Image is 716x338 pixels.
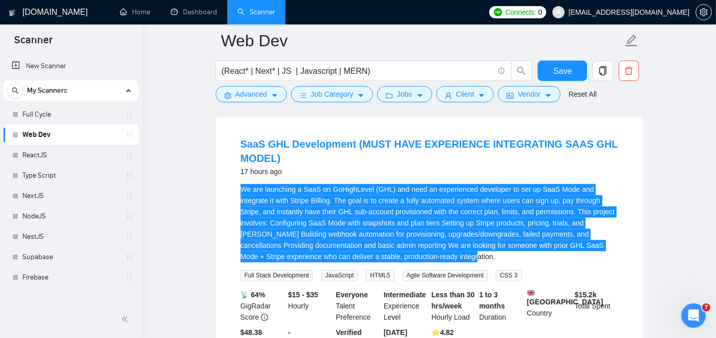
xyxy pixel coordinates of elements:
[125,131,134,139] span: holder
[430,289,478,323] div: Hourly Load
[518,89,540,100] span: Vendor
[22,104,119,125] a: Full Cycle
[120,8,150,16] a: homeHome
[27,80,67,101] span: My Scanners
[125,192,134,200] span: holder
[125,253,134,261] span: holder
[702,303,710,312] span: 7
[436,86,494,102] button: userClientcaret-down
[593,66,613,75] span: copy
[625,34,638,47] span: edit
[288,328,290,336] b: -
[575,291,597,299] b: $ 15.2k
[366,270,394,281] span: HTML5
[386,92,393,99] span: folder
[506,7,536,18] span: Connects:
[382,289,430,323] div: Experience Level
[241,138,618,164] a: SaaS GHL Development (MUST HAVE EXPERIENCE INTEGRATING SAAS GHL MODEL)
[224,92,231,99] span: setting
[125,273,134,281] span: holder
[288,291,318,299] b: $15 - $35
[241,328,262,336] b: $48.38
[125,172,134,180] span: holder
[171,8,217,16] a: dashboardDashboard
[241,184,619,262] div: We are launching a SaaS on GoHighLevel (GHL) and need an experienced developer to set up SaaS Mod...
[432,328,454,336] b: ⭐️ 4.82
[237,8,275,16] a: searchScanner
[496,270,522,281] span: CSS 3
[569,89,597,100] a: Reset All
[479,291,505,310] b: 1 to 3 months
[555,9,562,16] span: user
[291,86,373,102] button: barsJob Categorycaret-down
[4,80,139,288] li: My Scanners
[334,289,382,323] div: Talent Preference
[6,33,61,54] span: Scanner
[573,289,621,323] div: Total Spent
[4,56,139,76] li: New Scanner
[12,56,130,76] a: New Scanner
[22,227,119,247] a: NestJS
[271,92,278,99] span: caret-down
[681,303,706,328] iframe: Intercom live chat
[494,8,502,16] img: upwork-logo.png
[222,65,494,77] input: Search Freelance Jobs...
[125,212,134,220] span: holder
[221,28,623,53] input: Scanner name...
[22,125,119,145] a: Web Dev
[525,289,573,323] div: Country
[445,92,452,99] span: user
[593,61,613,81] button: copy
[619,66,639,75] span: delete
[696,8,711,16] span: setting
[125,110,134,119] span: holder
[416,92,423,99] span: caret-down
[456,89,474,100] span: Client
[512,66,531,75] span: search
[357,92,364,99] span: caret-down
[8,87,23,94] span: search
[7,82,23,99] button: search
[432,291,475,310] b: Less than 30 hrs/week
[397,89,412,100] span: Jobs
[22,145,119,165] a: ReactJS
[545,92,552,99] span: caret-down
[261,314,268,321] span: info-circle
[241,270,313,281] span: Full Stack Development
[321,270,358,281] span: JavaScript
[538,61,587,81] button: Save
[125,233,134,241] span: holder
[311,89,353,100] span: Job Category
[377,86,432,102] button: folderJobscaret-down
[507,92,514,99] span: idcard
[498,86,560,102] button: idcardVendorcaret-down
[238,289,286,323] div: GigRadar Score
[384,328,407,336] b: [DATE]
[22,247,119,267] a: Supabase
[22,206,119,227] a: NodeJS
[9,5,16,21] img: logo
[403,270,488,281] span: Agile Software Development
[553,65,572,77] span: Save
[125,151,134,159] span: holder
[22,165,119,186] a: Type Script
[527,289,535,296] img: 🇬🇧
[477,289,525,323] div: Duration
[336,328,362,336] b: Verified
[216,86,287,102] button: settingAdvancedcaret-down
[336,291,368,299] b: Everyone
[300,92,307,99] span: bars
[241,165,619,178] div: 17 hours ago
[538,7,542,18] span: 0
[498,68,505,74] span: info-circle
[696,8,712,16] a: setting
[619,61,639,81] button: delete
[22,186,119,206] a: NextJS
[696,4,712,20] button: setting
[478,92,485,99] span: caret-down
[384,291,426,299] b: Intermediate
[527,289,603,306] b: [GEOGRAPHIC_DATA]
[22,267,119,288] a: Firebase
[511,61,532,81] button: search
[286,289,334,323] div: Hourly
